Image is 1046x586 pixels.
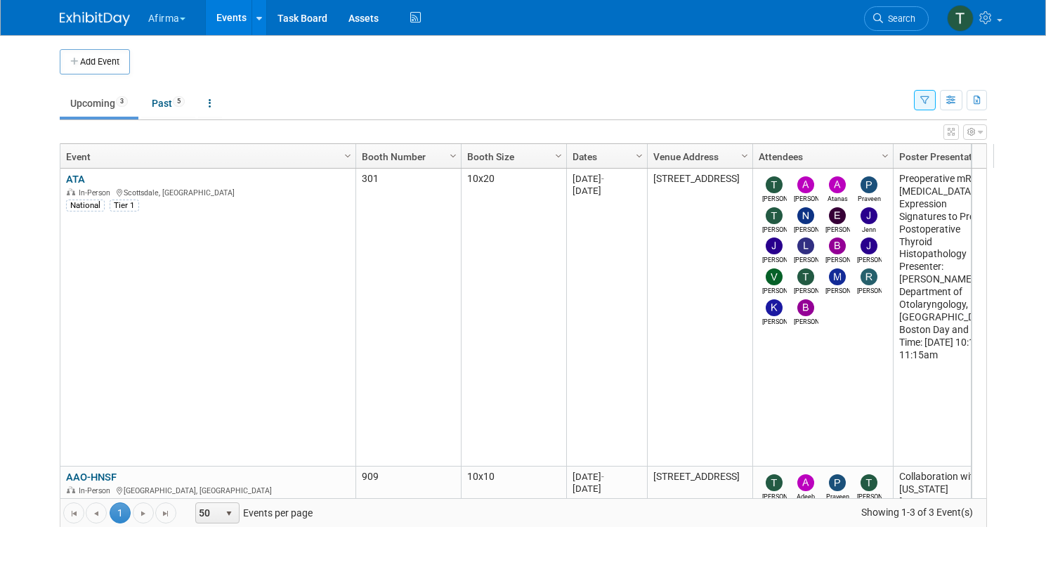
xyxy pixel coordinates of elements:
[797,268,814,285] img: Taylor Cavazos
[160,508,171,519] span: Go to the last page
[794,491,818,502] div: Adeeb Ansari
[573,185,641,197] div: [DATE]
[829,268,846,285] img: Mohammed Alshalalfa
[861,474,877,491] img: Tim Amos
[857,193,882,204] div: Praveen Kaushik
[116,96,128,107] span: 3
[79,486,115,495] span: In-Person
[766,299,783,316] img: Keirsten Davis
[79,188,115,197] span: In-Person
[573,173,641,185] div: [DATE]
[634,150,645,162] span: Column Settings
[861,237,877,254] img: Joshua Klopper
[825,491,850,502] div: Praveen Kaushik
[461,169,566,467] td: 10x20
[794,316,818,327] div: Brandon Fair
[355,169,461,467] td: 301
[797,207,814,224] img: Nancy Hui
[553,150,564,162] span: Column Settings
[766,268,783,285] img: Vanessa Weber
[762,224,787,235] div: Tim Amos
[66,145,346,169] a: Event
[762,285,787,296] div: Vanessa Weber
[551,145,566,166] a: Column Settings
[825,224,850,235] div: Emma Mitchell
[91,508,102,519] span: Go to the previous page
[60,90,138,117] a: Upcoming3
[447,150,459,162] span: Column Settings
[880,150,891,162] span: Column Settings
[177,502,327,523] span: Events per page
[848,502,986,522] span: Showing 1-3 of 3 Event(s)
[86,502,107,523] a: Go to the previous page
[68,508,79,519] span: Go to the first page
[825,285,850,296] div: Mohammed Alshalalfa
[766,207,783,224] img: Tim Amos
[223,508,235,519] span: select
[861,207,877,224] img: Jenn Newman
[155,502,176,523] a: Go to the last page
[794,224,818,235] div: Nancy Hui
[947,5,974,32] img: Taylor Sebesta
[66,186,349,198] div: Scottsdale, [GEOGRAPHIC_DATA]
[737,145,752,166] a: Column Settings
[766,237,783,254] img: Jacob Actkinson
[794,193,818,204] div: Amy Emerson
[857,224,882,235] div: Jenn Newman
[66,471,117,483] a: AAO-HNSF
[573,145,638,169] a: Dates
[864,6,929,31] a: Search
[601,471,604,482] span: -
[759,145,884,169] a: Attendees
[762,193,787,204] div: Taylor Sebesta
[66,484,349,496] div: [GEOGRAPHIC_DATA], [GEOGRAPHIC_DATA]
[110,502,131,523] span: 1
[861,268,877,285] img: Randi LeBoyer
[647,169,752,467] td: [STREET_ADDRESS]
[762,491,787,502] div: Taylor Sebesta
[829,176,846,193] img: Atanas Kaykov
[60,49,130,74] button: Add Event
[766,474,783,491] img: Taylor Sebesta
[739,150,750,162] span: Column Settings
[762,254,787,265] div: Jacob Actkinson
[66,200,105,211] div: National
[794,254,818,265] div: Laura Kirkpatrick
[797,474,814,491] img: Adeeb Ansari
[60,12,130,26] img: ExhibitDay
[877,145,893,166] a: Column Settings
[857,491,882,502] div: Tim Amos
[899,145,989,169] a: Poster Presentation #2
[893,169,998,467] td: Preoperative mRNA [MEDICAL_DATA] Expression Signatures to Predict Postoperative Thyroid Histopath...
[797,237,814,254] img: Laura Kirkpatrick
[342,150,353,162] span: Column Settings
[653,145,743,169] a: Venue Address
[857,254,882,265] div: Joshua Klopper
[825,193,850,204] div: Atanas Kaykov
[445,145,461,166] a: Column Settings
[829,474,846,491] img: Praveen Kaushik
[797,299,814,316] img: Brandon Fair
[138,508,149,519] span: Go to the next page
[173,96,185,107] span: 5
[825,254,850,265] div: Brent Vetter
[797,176,814,193] img: Amy Emerson
[762,316,787,327] div: Keirsten Davis
[340,145,355,166] a: Column Settings
[141,90,195,117] a: Past5
[857,285,882,296] div: Randi LeBoyer
[601,174,604,184] span: -
[632,145,647,166] a: Column Settings
[766,176,783,193] img: Taylor Sebesta
[829,237,846,254] img: Brent Vetter
[66,173,85,185] a: ATA
[67,188,75,195] img: In-Person Event
[573,483,641,495] div: [DATE]
[67,486,75,493] img: In-Person Event
[110,200,139,211] div: Tier 1
[861,176,877,193] img: Praveen Kaushik
[63,502,84,523] a: Go to the first page
[829,207,846,224] img: Emma Mitchell
[133,502,154,523] a: Go to the next page
[573,471,641,483] div: [DATE]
